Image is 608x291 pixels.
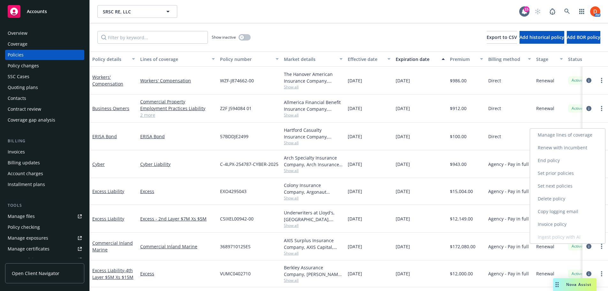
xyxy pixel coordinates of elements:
[450,105,467,112] span: $912.00
[8,50,24,60] div: Policies
[530,141,605,154] a: Renew with incumbent
[530,205,605,218] a: Copy logging email
[5,93,84,103] a: Contacts
[488,56,524,63] div: Billing method
[348,56,384,63] div: Effective date
[5,104,84,114] a: Contract review
[450,133,467,140] span: $100.00
[284,154,343,168] div: Arch Specialty Insurance Company, Arch Insurance Company, Coalition Insurance Solutions (MGA), CR...
[5,61,84,71] a: Policy changes
[284,140,343,145] span: Show all
[5,147,84,157] a: Invoices
[92,240,133,253] a: Commercial Inland Marine
[571,106,583,111] span: Active
[8,168,43,179] div: Account charges
[396,77,410,84] span: [DATE]
[140,243,215,250] a: Commercial Inland Marine
[92,133,117,139] a: ERISA Bond
[447,51,486,67] button: Premium
[220,161,278,168] span: C-4LPX-254787-CYBER-2025
[220,243,251,250] span: 3689710125ES
[524,6,529,12] div: 15
[92,161,105,167] a: Cyber
[348,215,362,222] span: [DATE]
[140,112,215,118] a: 2 more
[92,188,124,194] a: Excess Liability
[5,211,84,221] a: Manage files
[5,168,84,179] a: Account charges
[348,243,362,250] span: [DATE]
[396,215,410,222] span: [DATE]
[284,71,343,84] div: The Hanover American Insurance Company, Hanover Insurance Group
[8,222,40,232] div: Policy checking
[488,188,529,195] span: Agency - Pay in full
[536,77,554,84] span: Renewal
[530,129,605,141] a: Manage lines of coverage
[284,237,343,250] div: AXIS Surplus Insurance Company, AXIS Capital, CRC Group
[284,56,336,63] div: Market details
[536,243,554,250] span: Renewal
[217,51,281,67] button: Policy number
[5,28,84,38] a: Overview
[488,133,501,140] span: Direct
[567,34,600,40] span: Add BOR policy
[140,56,208,63] div: Lines of coverage
[140,98,215,105] a: Commercial Property
[140,188,215,195] a: Excess
[5,82,84,93] a: Quoting plans
[531,5,544,18] a: Start snowing
[8,115,55,125] div: Coverage gap analysis
[598,105,605,112] a: more
[530,192,605,205] a: Delete policy
[284,264,343,278] div: Berkley Assurance Company, [PERSON_NAME] Corporation, [GEOGRAPHIC_DATA]
[5,233,84,243] a: Manage exposures
[567,31,600,44] button: Add BOR policy
[5,202,84,209] div: Tools
[140,133,215,140] a: ERISA Bond
[27,9,47,14] span: Accounts
[598,270,605,278] a: more
[450,215,473,222] span: $12,149.00
[536,56,556,63] div: Stage
[284,99,343,112] div: Allmerica Financial Benefit Insurance Company, Hanover Insurance Group
[553,278,597,291] button: Nova Assist
[8,93,26,103] div: Contacts
[284,278,343,283] span: Show all
[8,39,27,49] div: Coverage
[546,5,559,18] a: Report a Bug
[450,56,476,63] div: Premium
[140,270,215,277] a: Excess
[348,270,362,277] span: [DATE]
[585,77,593,84] a: circleInformation
[281,51,345,67] button: Market details
[450,161,467,168] span: $943.00
[598,77,605,84] a: more
[5,244,84,254] a: Manage certificates
[571,243,583,249] span: Active
[92,74,123,87] a: Workers' Compensation
[520,31,564,44] button: Add historical policy
[5,50,84,60] a: Policies
[488,215,529,222] span: Agency - Pay in full
[212,34,236,40] span: Show inactive
[487,31,517,44] button: Export to CSV
[220,77,254,84] span: WZF-J874662-00
[348,161,362,168] span: [DATE]
[220,188,247,195] span: EXO4295043
[284,223,343,228] span: Show all
[575,5,588,18] a: Switch app
[393,51,447,67] button: Expiration date
[97,5,177,18] button: SRSC RE, LLC
[553,278,561,291] div: Drag to move
[284,195,343,201] span: Show all
[566,282,591,287] span: Nova Assist
[284,112,343,118] span: Show all
[140,161,215,168] a: Cyber Liability
[8,211,35,221] div: Manage files
[585,270,593,278] a: circleInformation
[8,233,48,243] div: Manage exposures
[590,6,600,17] img: photo
[92,216,124,222] a: Excess Liability
[534,51,566,67] button: Stage
[396,270,410,277] span: [DATE]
